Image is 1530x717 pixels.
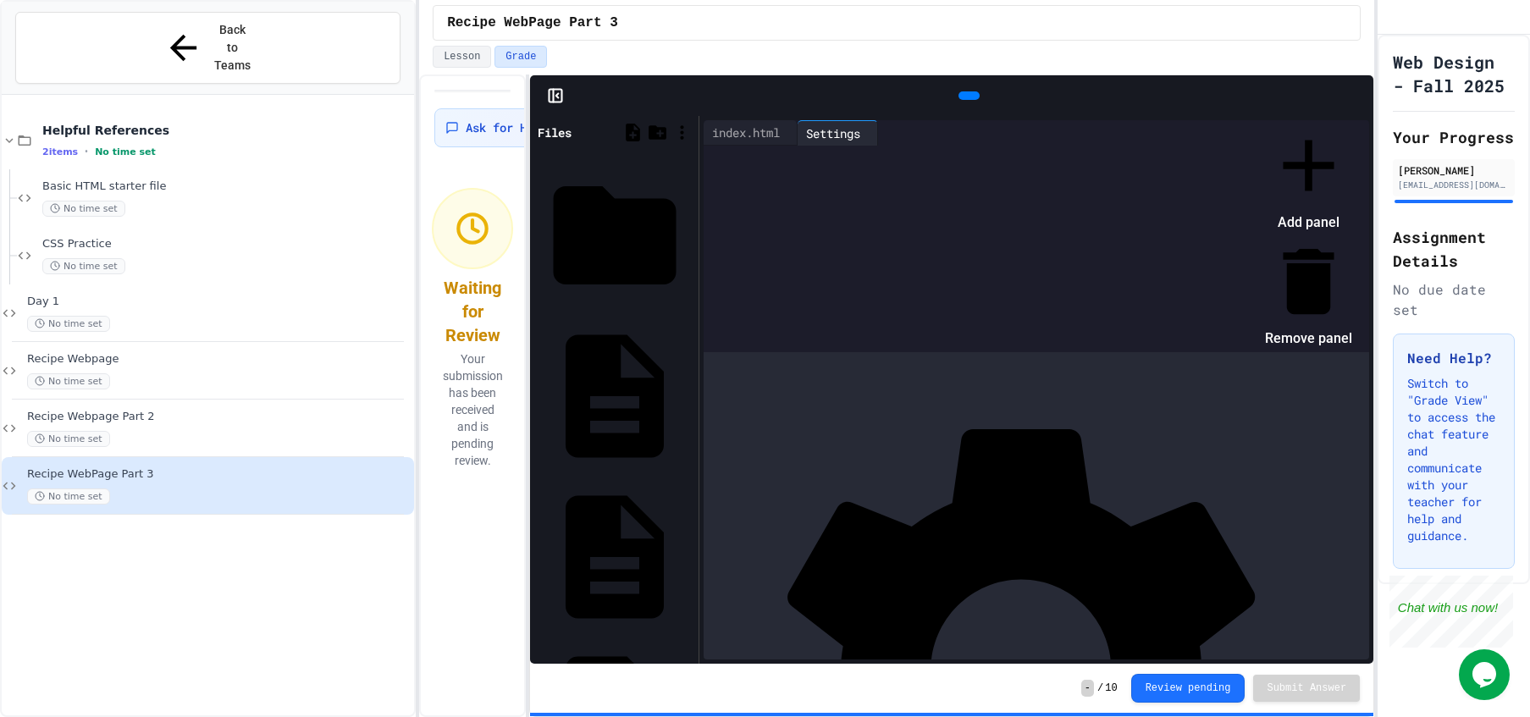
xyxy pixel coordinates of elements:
[704,120,798,146] div: index.html
[1253,675,1360,702] button: Submit Answer
[436,350,510,469] p: Your submission has been received and is pending review.
[27,373,110,389] span: No time set
[538,124,572,141] div: Files
[95,146,156,157] span: No time set
[27,410,411,424] span: Recipe Webpage Part 2
[1393,279,1515,320] div: No due date set
[1407,375,1500,544] p: Switch to "Grade View" to access the chat feature and communicate with your teacher for help and ...
[1398,163,1510,178] div: [PERSON_NAME]
[42,146,78,157] span: 2 items
[42,258,125,274] span: No time set
[1265,122,1352,236] li: Add panel
[27,431,110,447] span: No time set
[1131,674,1246,703] button: Review pending
[1267,681,1346,695] span: Submit Answer
[447,13,618,33] span: Recipe WebPage Part 3
[15,12,400,84] button: Back to Teams
[27,488,110,505] span: No time set
[1459,649,1513,700] iframe: chat widget
[433,46,491,68] button: Lesson
[27,352,411,367] span: Recipe Webpage
[1398,179,1510,191] div: [EMAIL_ADDRESS][DOMAIN_NAME]
[1407,348,1500,368] h3: Need Help?
[798,120,878,146] div: Settings
[42,237,411,251] span: CSS Practice
[1393,50,1515,97] h1: Web Design - Fall 2025
[42,123,411,138] span: Helpful References
[27,295,411,309] span: Day 1
[1393,225,1515,273] h2: Assignment Details
[1097,681,1103,695] span: /
[1265,238,1352,352] li: Remove panel
[27,316,110,332] span: No time set
[42,179,411,194] span: Basic HTML starter file
[213,21,253,74] span: Back to Teams
[798,124,869,142] div: Settings
[494,46,547,68] button: Grade
[444,276,501,347] div: Waiting for Review
[27,467,411,482] span: Recipe WebPage Part 3
[1081,680,1094,697] span: -
[42,201,125,217] span: No time set
[85,145,88,158] span: •
[1393,125,1515,149] h2: Your Progress
[1389,576,1513,648] iframe: chat widget
[704,124,788,141] div: index.html
[1105,681,1117,695] span: 10
[466,119,547,136] span: Ask for Help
